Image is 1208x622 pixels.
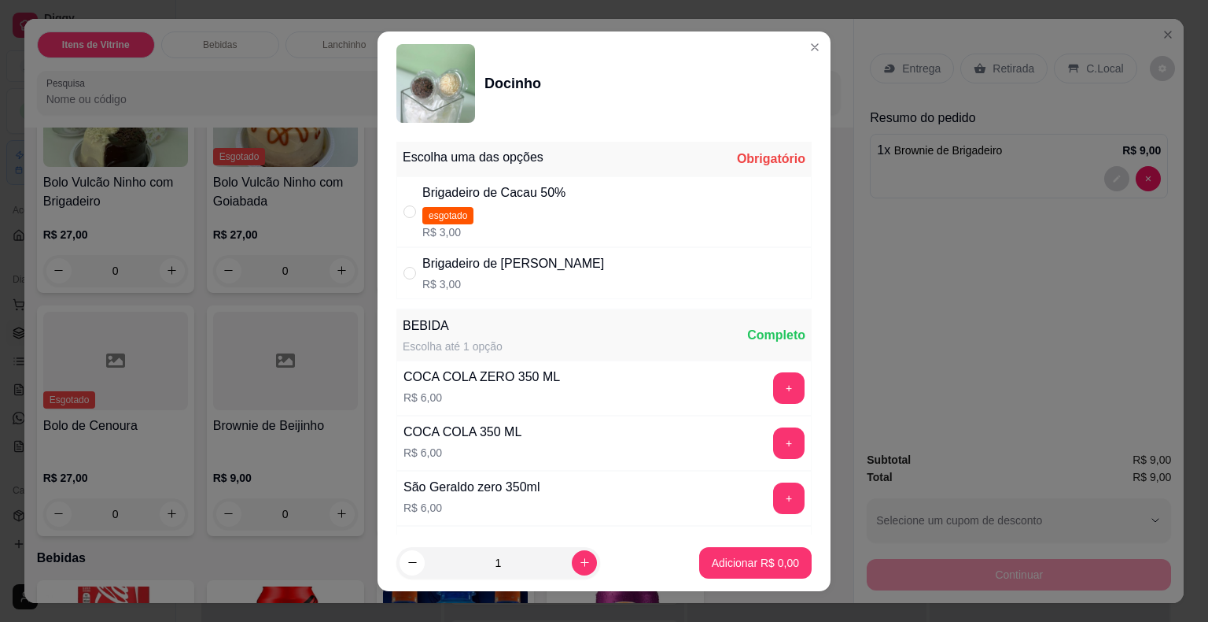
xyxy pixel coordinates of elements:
div: BEBIDA [403,317,503,335]
p: R$ 6,00 [403,390,560,405]
p: Adicionar R$ 0,00 [712,555,799,571]
p: R$ 6,00 [403,500,540,516]
div: São Geraldo zero 350ml [403,478,540,497]
button: Close [802,35,827,60]
button: Adicionar R$ 0,00 [699,547,812,579]
div: Obrigatório [737,150,805,168]
div: Completo [747,326,805,345]
div: COCA COLA ZERO 350 ML [403,368,560,387]
p: R$ 3,00 [422,224,565,240]
button: increase-product-quantity [572,550,597,576]
div: Brigadeiro de Cacau 50% [422,183,565,202]
div: Escolha até 1 opção [403,339,503,354]
button: add [773,428,805,459]
div: Guarana [GEOGRAPHIC_DATA] 350ml [403,533,624,552]
img: product-image [396,44,475,123]
button: decrease-product-quantity [400,550,425,576]
button: add [773,372,805,404]
div: Escolha uma das opções [403,148,543,167]
p: R$ 3,00 [422,276,604,292]
button: add [773,483,805,514]
div: Docinho [484,72,541,94]
div: COCA COLA 350 ML [403,423,521,442]
span: esgotado [422,207,473,224]
p: R$ 6,00 [403,445,521,461]
div: Brigadeiro de [PERSON_NAME] [422,254,604,273]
